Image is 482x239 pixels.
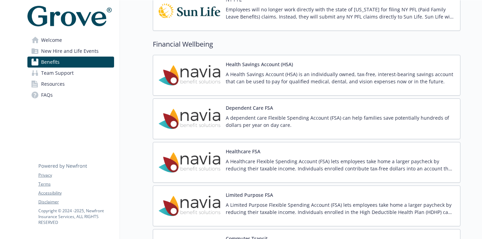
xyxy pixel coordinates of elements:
[226,114,455,129] p: A dependent care Flexible Spending Account (FSA) can help families save potentially hundreds of d...
[38,181,114,187] a: Terms
[38,172,114,178] a: Privacy
[159,61,220,90] img: Navia Benefit Solutions carrier logo
[27,89,114,100] a: FAQs
[41,46,99,57] span: New Hire and Life Events
[159,104,220,133] img: Navia Benefit Solutions carrier logo
[153,39,460,49] h2: Financial Wellbeing
[41,68,74,79] span: Team Support
[27,57,114,68] a: Benefits
[226,191,273,199] button: Limited Purpose FSA
[226,148,260,155] button: Healthcare FSA
[226,6,455,20] p: Employees will no longer work directly with the state of [US_STATE] for filing NY PFL (Paid Famil...
[41,57,60,68] span: Benefits
[41,79,65,89] span: Resources
[27,46,114,57] a: New Hire and Life Events
[27,79,114,89] a: Resources
[159,148,220,177] img: Navia Benefit Solutions carrier logo
[226,158,455,172] p: A Healthcare Flexible Spending Account (FSA) lets employees take home a larger paycheck by reduci...
[226,61,293,68] button: Health Savings Account (HSA)
[226,201,455,216] p: A Limited Purpose Flexible Spending Account (FSA) lets employees take home a larger paycheck by r...
[38,190,114,196] a: Accessibility
[41,89,53,100] span: FAQs
[226,71,455,85] p: A Health Savings Account (HSA) is an individually owned, tax-free, interest-bearing savings accou...
[159,191,220,220] img: Navia Benefit Solutions carrier logo
[27,68,114,79] a: Team Support
[41,35,62,46] span: Welcome
[38,199,114,205] a: Disclaimer
[27,35,114,46] a: Welcome
[226,104,273,111] button: Dependent Care FSA
[38,208,114,225] p: Copyright © 2024 - 2025 , Newfront Insurance Services, ALL RIGHTS RESERVED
